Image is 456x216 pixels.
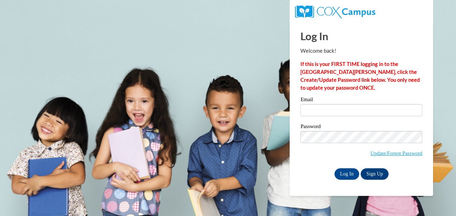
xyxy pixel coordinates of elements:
[334,168,360,180] input: Log In
[300,29,422,43] h1: Log In
[300,47,422,55] p: Welcome back!
[370,150,422,156] a: Update/Forgot Password
[300,124,422,131] label: Password
[295,5,375,18] img: COX Campus
[300,61,420,91] strong: If this is your FIRST TIME logging in to the [GEOGRAPHIC_DATA][PERSON_NAME], click the Create/Upd...
[300,97,422,104] label: Email
[361,168,389,180] a: Sign Up
[295,8,375,14] a: COX Campus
